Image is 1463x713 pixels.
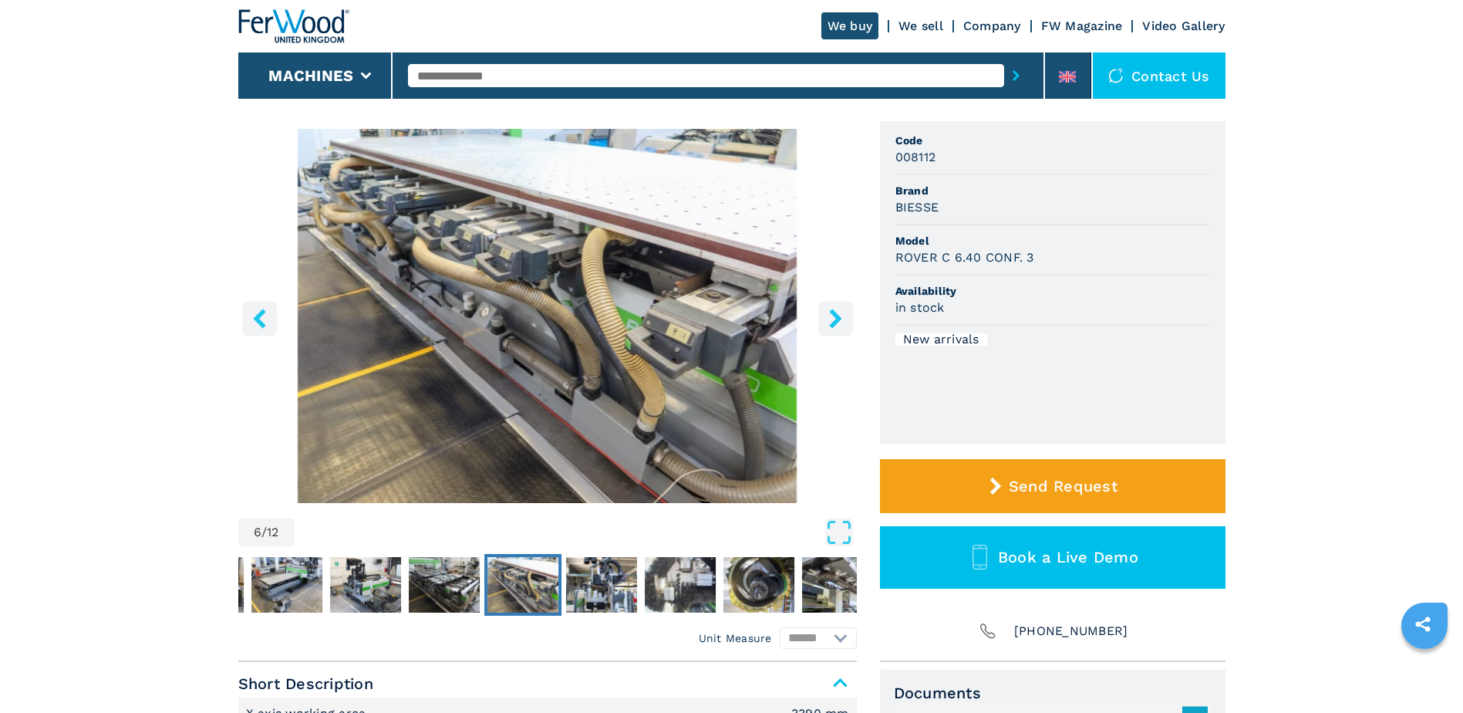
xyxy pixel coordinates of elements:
img: acc9fdce3f97cfac7115ff071b2aabb9 [487,557,558,613]
img: 5 Axis CNC Routers BIESSE ROVER C 6.40 CONF. 3 [238,129,857,503]
a: Video Gallery [1142,19,1225,33]
span: / [261,526,267,539]
span: Send Request [1009,477,1117,495]
button: Go to Slide 2 [170,554,247,616]
span: Documents [894,684,1212,702]
button: Go to Slide 3 [248,554,325,616]
iframe: Chat [1397,644,1451,701]
button: Go to Slide 4 [327,554,404,616]
button: Book a Live Demo [880,526,1225,589]
a: FW Magazine [1041,19,1123,33]
a: We sell [898,19,943,33]
img: 87f7c6d9146b1b1fdf06505471306194 [802,557,873,613]
button: submit-button [1004,58,1028,93]
nav: Thumbnail Navigation [91,554,710,616]
h3: BIESSE [895,198,939,216]
img: Phone [977,620,999,642]
button: Go to Slide 7 [563,554,640,616]
span: Brand [895,183,1210,198]
div: Contact us [1093,52,1225,99]
img: d0d1015894810e683d9c2011e236133e [723,557,794,613]
img: 8690deea664ad94c5e6ea87cc801b5ac [251,557,322,613]
a: Company [963,19,1021,33]
img: 04a15ee8541046f8d77afa9778bd4378 [566,557,637,613]
div: Go to Slide 6 [238,129,857,503]
em: Unit Measure [699,630,772,646]
button: Open Fullscreen [298,519,853,546]
a: sharethis [1404,605,1442,644]
span: 12 [267,526,279,539]
button: Send Request [880,459,1225,513]
button: Go to Slide 10 [799,554,876,616]
a: We buy [821,12,879,39]
span: [PHONE_NUMBER] [1014,620,1128,642]
img: Contact us [1108,68,1124,83]
span: Model [895,233,1210,248]
button: Go to Slide 9 [720,554,797,616]
span: 6 [254,526,261,539]
img: 38e90ef9c943dbd30fe5f4f6a34cd6fe [645,557,716,613]
button: left-button [242,301,277,336]
h3: 008112 [895,148,936,166]
img: 59301c8a9893ad6b595e76ce157757b2 [330,557,401,613]
span: Book a Live Demo [998,548,1138,566]
img: Ferwood [238,9,349,43]
h3: in stock [895,299,945,316]
button: Go to Slide 6 [484,554,561,616]
button: Go to Slide 8 [642,554,719,616]
span: Short Description [238,670,857,698]
h3: ROVER C 6.40 CONF. 3 [895,248,1034,266]
button: right-button [818,301,853,336]
span: Code [895,133,1210,148]
img: 121dab01e94202a00efc5bef5811e025 [173,557,244,613]
div: New arrivals [895,333,987,346]
button: Go to Slide 5 [406,554,483,616]
button: Machines [268,66,353,85]
span: Availability [895,283,1210,299]
img: da0845342193a68bb31cf8ba158b78a8 [409,557,480,613]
